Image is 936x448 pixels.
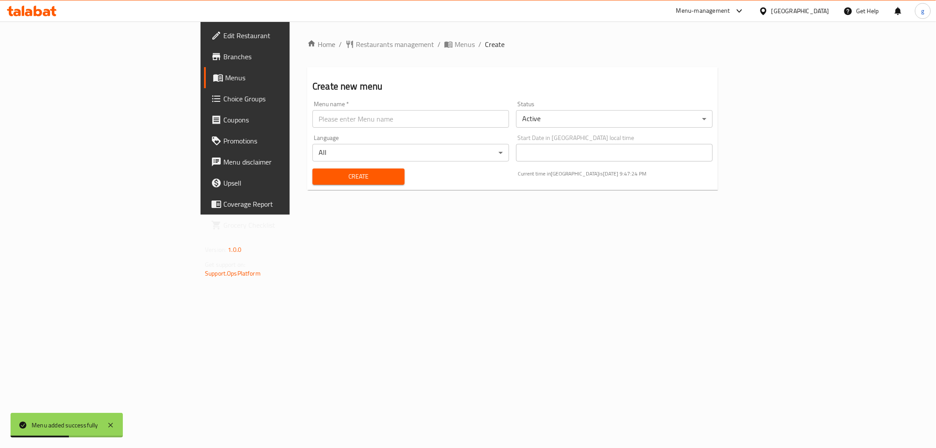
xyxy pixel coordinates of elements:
[204,151,357,172] a: Menu disclaimer
[921,6,924,16] span: g
[223,178,350,188] span: Upsell
[205,244,226,255] span: Version:
[307,39,718,50] nav: breadcrumb
[223,30,350,41] span: Edit Restaurant
[204,46,357,67] a: Branches
[32,420,98,430] div: Menu added successfully
[225,72,350,83] span: Menus
[444,39,475,50] a: Menus
[228,244,241,255] span: 1.0.0
[478,39,481,50] li: /
[438,39,441,50] li: /
[485,39,505,50] span: Create
[223,115,350,125] span: Coupons
[223,51,350,62] span: Branches
[204,88,357,109] a: Choice Groups
[518,170,713,178] p: Current time in [GEOGRAPHIC_DATA] is [DATE] 9:47:24 PM
[223,199,350,209] span: Coverage Report
[345,39,434,50] a: Restaurants management
[205,268,261,279] a: Support.OpsPlatform
[319,171,398,182] span: Create
[455,39,475,50] span: Menus
[312,110,509,128] input: Please enter Menu name
[312,168,405,185] button: Create
[771,6,829,16] div: [GEOGRAPHIC_DATA]
[204,215,357,236] a: Grocery Checklist
[223,220,350,230] span: Grocery Checklist
[204,67,357,88] a: Menus
[312,80,713,93] h2: Create new menu
[204,109,357,130] a: Coupons
[204,194,357,215] a: Coverage Report
[516,110,713,128] div: Active
[205,259,245,270] span: Get support on:
[204,130,357,151] a: Promotions
[204,172,357,194] a: Upsell
[204,25,357,46] a: Edit Restaurant
[356,39,434,50] span: Restaurants management
[312,144,509,161] div: All
[223,136,350,146] span: Promotions
[223,157,350,167] span: Menu disclaimer
[223,93,350,104] span: Choice Groups
[676,6,730,16] div: Menu-management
